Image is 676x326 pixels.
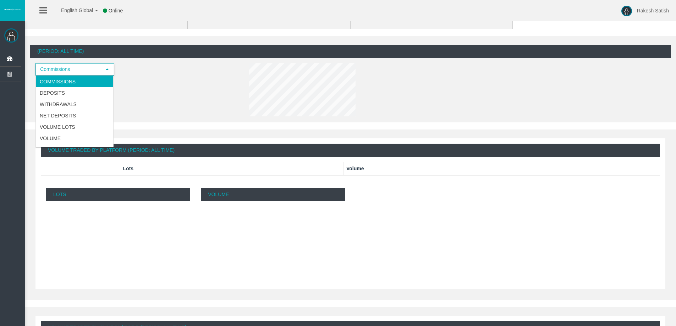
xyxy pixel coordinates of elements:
[36,121,113,133] li: Volume Lots
[621,6,632,16] img: user-image
[343,162,660,175] th: Volume
[36,87,113,99] li: Deposits
[41,144,660,157] div: Volume Traded By Platform (Period: All Time)
[637,8,669,13] span: Rakesh Satish
[109,8,123,13] span: Online
[120,162,343,175] th: Lots
[4,8,21,11] img: logo.svg
[36,76,113,87] li: Commissions
[201,188,345,201] p: Volume
[104,67,110,72] span: select
[46,188,190,201] p: Lots
[30,45,671,58] div: (Period: All Time)
[36,144,113,155] li: Daily
[36,99,113,110] li: Withdrawals
[36,133,113,144] li: Volume
[52,7,93,13] span: English Global
[36,110,113,121] li: Net Deposits
[36,64,101,75] span: Commissions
